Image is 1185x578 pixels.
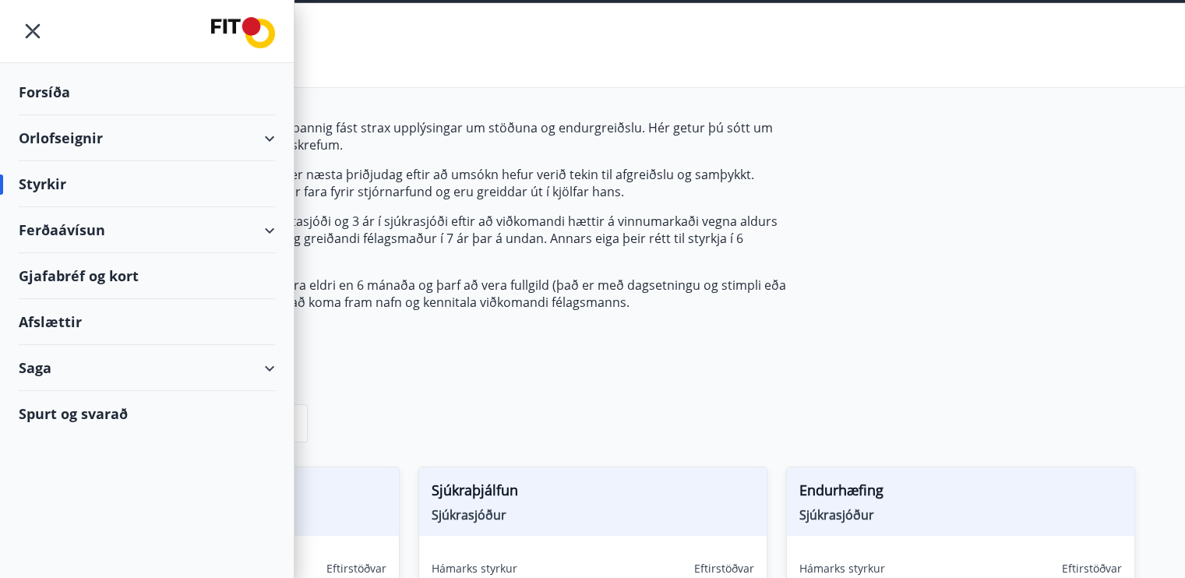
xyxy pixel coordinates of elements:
[19,207,275,253] div: Ferðaávísun
[51,166,786,200] p: Greiðsludagur styrkja úr styrktarsjóðum er næsta þriðjudag eftir að umsókn hefur verið tekin til ...
[19,345,275,391] div: Saga
[799,561,885,576] span: Hámarks styrkur
[694,561,754,576] span: Eftirstöðvar
[1062,561,1122,576] span: Eftirstöðvar
[19,161,275,207] div: Styrkir
[799,506,1122,523] span: Sjúkrasjóður
[432,561,517,576] span: Hámarks styrkur
[19,69,275,115] div: Forsíða
[19,299,275,345] div: Afslættir
[19,115,275,161] div: Orlofseignir
[799,480,1122,506] span: Endurhæfing
[19,253,275,299] div: Gjafabréf og kort
[51,213,786,264] p: Réttur til styrkja helst í 12 mánuði í menntasjóði og 3 ár í sjúkrasjóði eftir að viðkomandi hætt...
[51,119,786,153] p: Umsóknir úr sjóðum FIT eru rafrænar en þannig fást strax upplýsingar um stöðuna og endurgreiðslu....
[51,277,786,311] p: Athugið að kvittun (reikningur) má ekki vera eldri en 6 mánaða og þarf að vera fullgild (það er m...
[432,506,754,523] span: Sjúkrasjóður
[326,561,386,576] span: Eftirstöðvar
[19,17,47,45] button: menu
[19,391,275,436] div: Spurt og svarað
[432,480,754,506] span: Sjúkraþjálfun
[211,17,275,48] img: union_logo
